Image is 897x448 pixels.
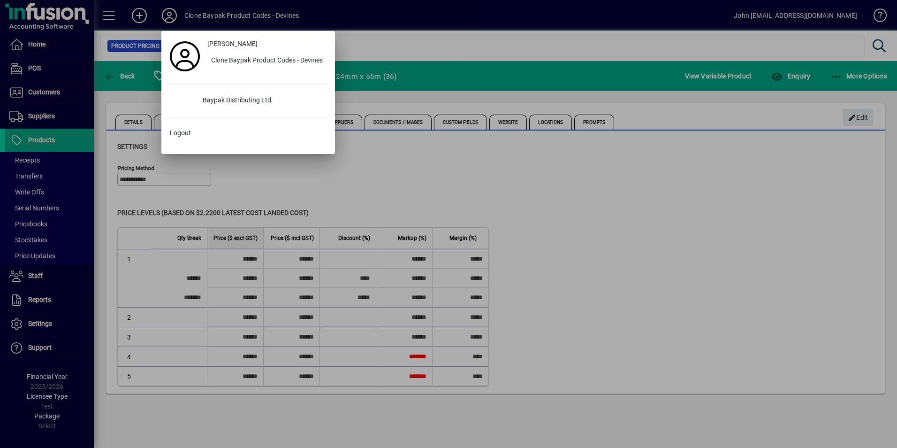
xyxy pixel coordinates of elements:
[166,93,330,109] button: Baypak Distributing Ltd
[204,36,330,53] a: [PERSON_NAME]
[195,93,330,109] div: Baypak Distributing Ltd
[166,125,330,142] button: Logout
[207,39,258,49] span: [PERSON_NAME]
[204,53,330,70] button: Clone Baypak Product Codes - Devines
[170,128,191,138] span: Logout
[166,48,204,65] a: Profile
